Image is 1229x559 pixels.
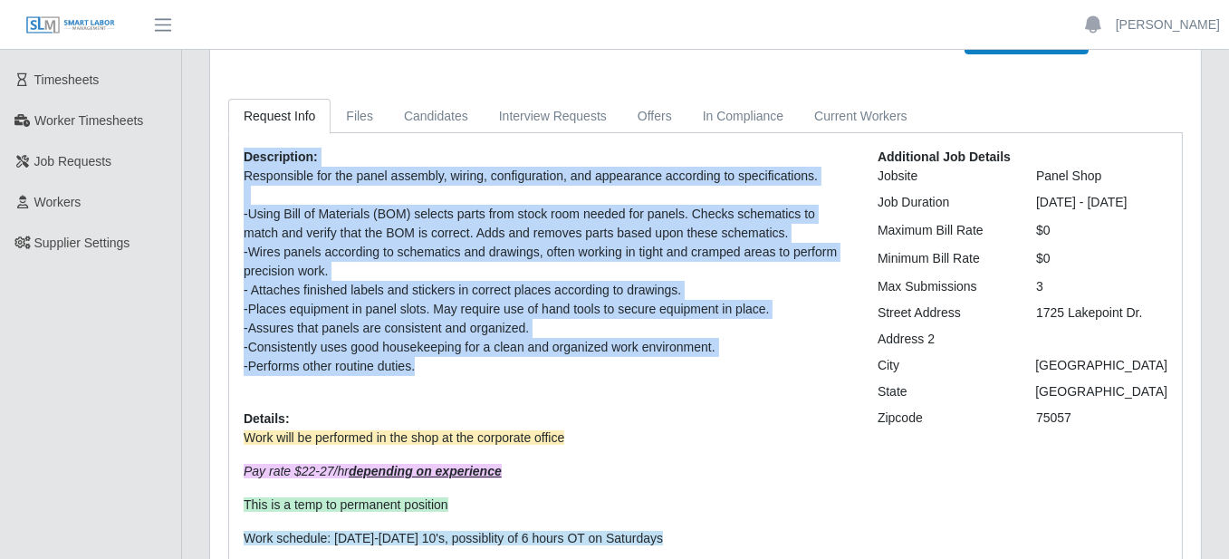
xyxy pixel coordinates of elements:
[244,281,850,300] div: - Attaches finished labels and stickers in correct places according to drawings.
[244,319,850,338] div: -Assures that panels are consistent and organized.
[864,167,1023,186] div: Jobsite
[864,193,1023,212] div: Job Duration
[484,99,622,134] a: Interview Requests
[864,382,1022,401] div: State
[1023,249,1181,268] div: $0
[25,15,116,35] img: SLM Logo
[1023,221,1181,240] div: $0
[331,99,389,134] a: Files
[1116,15,1220,34] a: [PERSON_NAME]
[799,99,922,134] a: Current Workers
[244,149,318,164] b: Description:
[864,409,1023,428] div: Zipcode
[244,205,850,243] div: -Using Bill of Materials (BOM) selects parts from stock room needed for panels. Checks schematics...
[34,113,143,128] span: Worker Timesheets
[244,464,502,478] em: Pay rate $22-27/hr
[622,99,687,134] a: Offers
[1023,193,1181,212] div: [DATE] - [DATE]
[864,356,1022,375] div: City
[878,149,1011,164] b: Additional Job Details
[1023,277,1181,296] div: 3
[34,72,100,87] span: Timesheets
[34,154,112,169] span: Job Requests
[244,531,663,545] span: Work schedule: [DATE]-[DATE] 10's, possiblity of 6 hours OT on Saturdays
[244,430,564,445] span: Work will be performed in the shop at the corporate office
[228,99,331,134] a: Request Info
[864,221,1023,240] div: Maximum Bill Rate
[687,99,800,134] a: In Compliance
[1023,409,1181,428] div: 75057
[1023,167,1181,186] div: Panel Shop
[1022,356,1181,375] div: [GEOGRAPHIC_DATA]
[864,304,1023,323] div: Street Address
[864,330,1023,349] div: Address 2
[1022,382,1181,401] div: [GEOGRAPHIC_DATA]
[34,195,82,209] span: Workers
[244,243,850,281] div: -Wires panels according to schematics and drawings, often working in tight and cramped areas to p...
[244,411,290,426] b: Details:
[244,357,850,376] div: -Performs other routine duties.
[244,497,448,512] span: This is a temp to permanent position
[244,167,850,186] div: Responsible for the panel assembly, wiring, configuration, and appearance according to specificat...
[244,338,850,357] div: -Consistently uses good housekeeping for a clean and organized work environment.
[1023,304,1181,323] div: 1725 Lakepoint Dr.
[864,277,1023,296] div: Max Submissions
[389,99,484,134] a: Candidates
[244,300,850,319] div: -Places equipment in panel slots. May require use of hand tools to secure equipment in place.
[34,236,130,250] span: Supplier Settings
[349,464,502,478] strong: depending on experience
[864,249,1023,268] div: Minimum Bill Rate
